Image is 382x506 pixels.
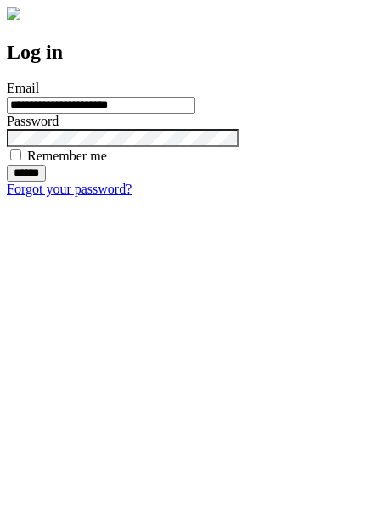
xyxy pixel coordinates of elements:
img: logo-4e3dc11c47720685a147b03b5a06dd966a58ff35d612b21f08c02c0306f2b779.png [7,7,20,20]
label: Password [7,114,59,128]
label: Remember me [27,149,107,163]
h2: Log in [7,41,375,64]
a: Forgot your password? [7,182,132,196]
label: Email [7,81,39,95]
